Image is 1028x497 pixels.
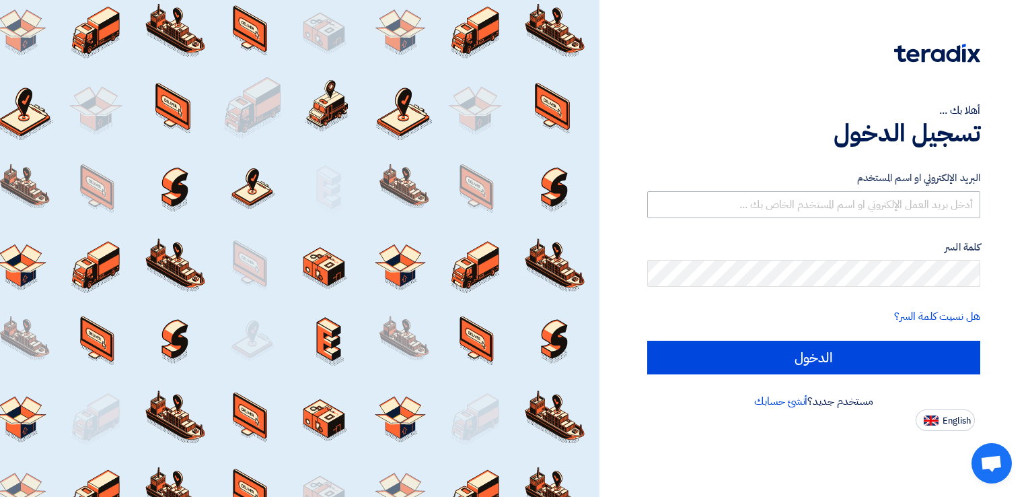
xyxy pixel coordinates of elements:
label: البريد الإلكتروني او اسم المستخدم [647,170,980,186]
a: أنشئ حسابك [754,393,807,409]
input: أدخل بريد العمل الإلكتروني او اسم المستخدم الخاص بك ... [647,191,980,218]
button: English [916,409,975,431]
input: الدخول [647,341,980,374]
font: مستخدم جديد؟ [754,393,873,409]
div: Open chat [971,443,1012,484]
a: هل نسيت كلمة السر؟ [894,308,980,325]
div: أهلا بك ... [647,102,980,119]
h1: تسجيل الدخول [647,119,980,148]
span: English [943,416,971,426]
img: Teradix logo [894,44,980,63]
label: كلمة السر [647,240,980,255]
img: en-US.png [924,416,939,426]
